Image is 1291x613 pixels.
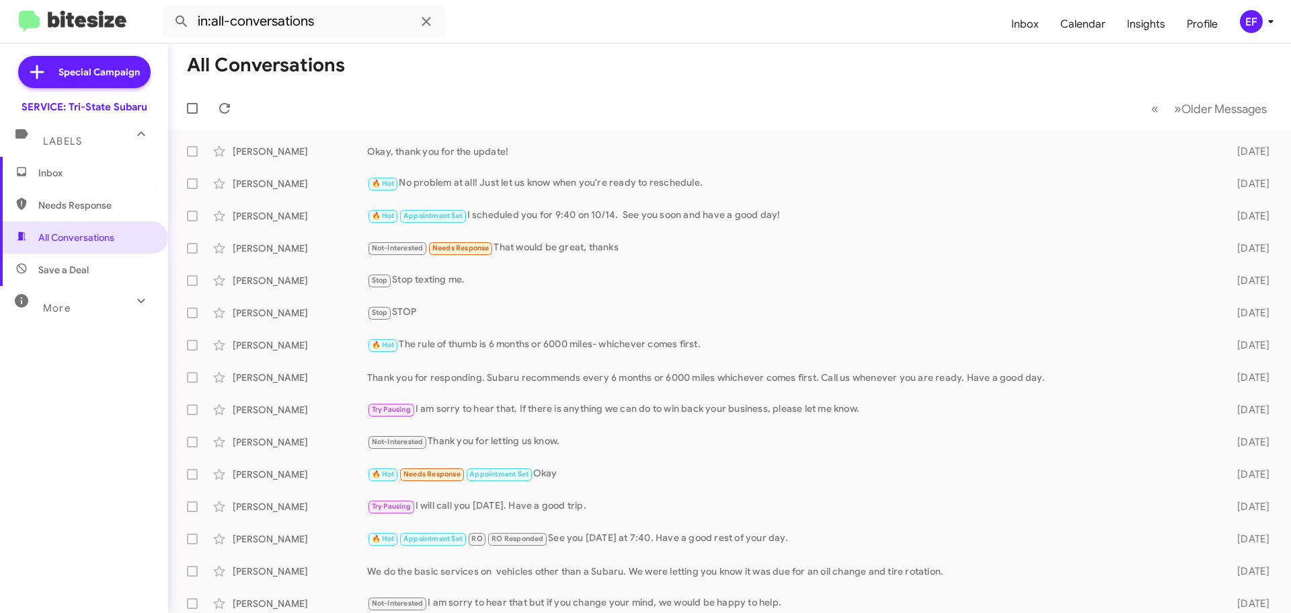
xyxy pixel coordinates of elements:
span: All Conversations [38,231,114,244]
div: [DATE] [1216,597,1280,610]
span: Needs Response [403,470,461,478]
span: Special Campaign [58,65,140,79]
div: Okay [367,466,1216,482]
h1: All Conversations [187,55,345,76]
span: Appointment Set [403,534,463,543]
div: STOP [367,305,1216,320]
span: » [1174,100,1181,117]
div: [DATE] [1216,145,1280,158]
div: [DATE] [1216,565,1280,578]
button: Previous [1143,95,1167,122]
div: [DATE] [1216,435,1280,449]
div: We do the basic services on vehicles other than a Subaru. We were letting you know it was due for... [367,565,1216,578]
button: Next [1166,95,1275,122]
div: [DATE] [1216,242,1280,255]
span: 🔥 Hot [372,211,395,220]
span: 🔥 Hot [372,470,395,478]
div: [DATE] [1216,403,1280,417]
div: Okay, thank you for the update! [367,145,1216,158]
span: Older Messages [1181,102,1267,116]
span: Stop [372,308,388,317]
div: [PERSON_NAME] [233,435,367,449]
a: Calendar [1050,5,1116,44]
span: 🔥 Hot [372,179,395,188]
nav: Page navigation example [1144,95,1275,122]
span: Try Pausing [372,502,411,511]
div: [PERSON_NAME] [233,532,367,546]
div: [PERSON_NAME] [233,371,367,384]
span: Appointment Set [469,470,529,478]
div: [DATE] [1216,371,1280,384]
span: 🔥 Hot [372,340,395,349]
div: [DATE] [1216,338,1280,352]
a: Special Campaign [18,56,151,88]
span: Not-Interested [372,244,424,252]
button: EF [1228,10,1276,33]
span: RO Responded [492,534,543,543]
div: [PERSON_NAME] [233,242,367,255]
span: Stop [372,276,388,285]
div: I am sorry to hear that. If there is anything we can do to win back your business, please let me ... [367,402,1216,417]
div: Thank you for responding. Subaru recommends every 6 months or 6000 miles whichever comes first. C... [367,371,1216,384]
span: Needs Response [432,244,490,252]
div: [PERSON_NAME] [233,145,367,158]
span: Inbox [38,166,153,180]
span: More [43,302,71,314]
div: [PERSON_NAME] [233,500,367,513]
div: I scheduled you for 9:40 on 10/14. See you soon and have a good day! [367,208,1216,223]
a: Insights [1116,5,1176,44]
div: [PERSON_NAME] [233,274,367,287]
div: That would be great, thanks [367,240,1216,256]
div: [DATE] [1216,500,1280,513]
div: [DATE] [1216,306,1280,320]
span: Appointment Set [403,211,463,220]
div: [PERSON_NAME] [233,403,367,417]
span: Labels [43,135,82,147]
div: No problem at all! Just let us know when you're ready to reschedule. [367,176,1216,191]
div: I am sorry to hear that but if you change your mind, we would be happy to help. [367,596,1216,611]
div: [PERSON_NAME] [233,177,367,190]
div: [PERSON_NAME] [233,468,367,481]
span: Save a Deal [38,263,89,277]
div: Thank you for letting us know. [367,434,1216,449]
div: SERVICE: Tri-State Subaru [22,100,147,114]
div: EF [1240,10,1263,33]
div: The rule of thumb is 6 months or 6000 miles- whichever comes first. [367,337,1216,353]
div: [DATE] [1216,468,1280,481]
div: [DATE] [1216,274,1280,287]
div: [PERSON_NAME] [233,209,367,223]
div: [DATE] [1216,209,1280,223]
div: I will call you [DATE]. Have a good trip. [367,499,1216,514]
div: [PERSON_NAME] [233,306,367,320]
a: Inbox [1001,5,1050,44]
span: Needs Response [38,199,153,212]
input: Search [163,5,445,38]
span: RO [471,534,482,543]
a: Profile [1176,5,1228,44]
div: [PERSON_NAME] [233,597,367,610]
div: See you [DATE] at 7:40. Have a good rest of your day. [367,531,1216,546]
div: Stop texting me. [367,273,1216,288]
div: [PERSON_NAME] [233,338,367,352]
span: 🔥 Hot [372,534,395,543]
span: « [1151,100,1159,117]
span: Not-Interested [372,437,424,446]
div: [DATE] [1216,532,1280,546]
span: Try Pausing [372,405,411,414]
span: Not-Interested [372,599,424,608]
div: [PERSON_NAME] [233,565,367,578]
div: [DATE] [1216,177,1280,190]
